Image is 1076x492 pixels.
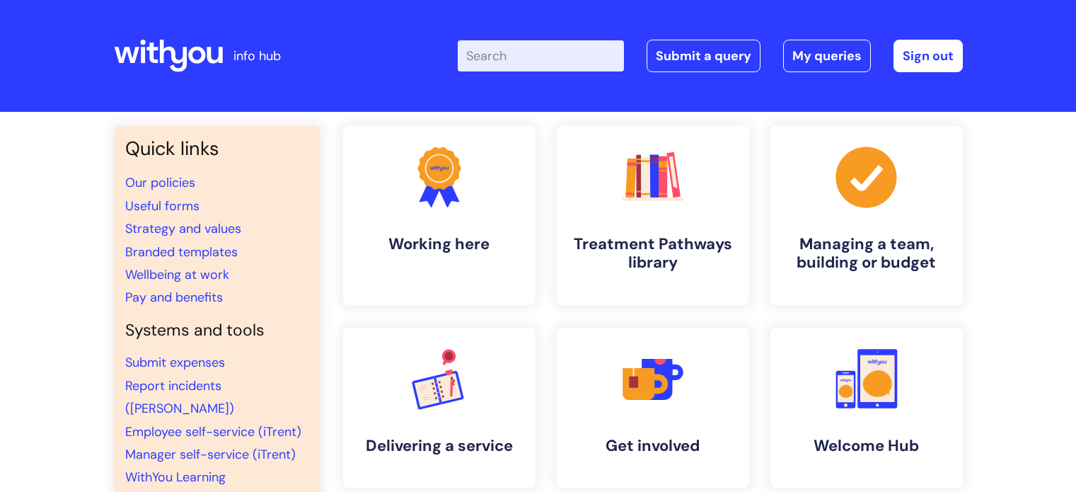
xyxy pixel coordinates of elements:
a: Sign out [893,40,963,72]
h3: Quick links [125,137,309,160]
h4: Working here [354,235,524,253]
a: Employee self-service (iTrent) [125,423,301,440]
a: Working here [343,126,536,305]
a: Strategy and values [125,220,241,237]
a: Delivering a service [343,328,536,488]
h4: Treatment Pathways library [568,235,738,273]
a: Wellbeing at work [125,266,229,283]
a: My queries [783,40,871,72]
a: WithYou Learning [125,469,226,486]
a: Useful forms [125,198,199,214]
a: Submit a query [647,40,760,72]
a: Get involved [557,328,749,488]
h4: Get involved [568,437,738,455]
a: Managing a team, building or budget [770,126,963,305]
a: Submit expenses [125,354,225,371]
h4: Delivering a service [354,437,524,455]
a: Our policies [125,174,195,191]
h4: Managing a team, building or budget [782,235,951,273]
input: Search [458,40,624,71]
h4: Welcome Hub [782,437,951,455]
a: Treatment Pathways library [557,126,749,305]
h4: Systems and tools [125,321,309,341]
p: info hub [233,45,281,67]
a: Branded templates [125,244,238,261]
div: | - [458,40,963,72]
a: Welcome Hub [770,328,963,488]
a: Manager self-service (iTrent) [125,446,296,463]
a: Pay and benefits [125,289,223,306]
a: Report incidents ([PERSON_NAME]) [125,377,234,417]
